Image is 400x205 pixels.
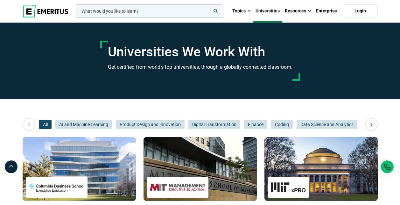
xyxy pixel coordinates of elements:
[144,137,257,201] img: Universities We Work With
[108,63,292,71] h3: Get certified from world’s top universities, through a globally connected classroom.
[29,180,84,194] img: Columbia Business School Executive Education
[271,120,293,129] button: Coding
[150,180,205,194] img: MIT Sloan Executive Education
[23,137,136,201] img: Universities We Work With
[271,180,306,194] img: MIT xPRO
[116,120,185,129] button: Product Design and Innovation
[108,44,292,60] h1: Universities We Work With
[39,120,52,129] button: All
[264,137,378,201] img: Universities We Work With
[297,120,357,129] button: Data Science and Analytics
[343,4,378,18] a: Login
[188,120,240,129] button: Digital Transformation
[244,120,267,129] button: Finance
[55,120,112,129] button: AI and Machine Learning
[76,4,223,18] input: woocommerce-product-search-field-0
